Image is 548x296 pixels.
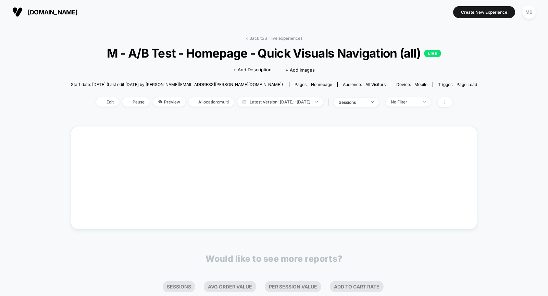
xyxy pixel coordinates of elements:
[371,101,374,103] img: end
[343,82,386,87] div: Audience:
[315,101,318,102] img: end
[330,281,384,292] li: Add To Cart Rate
[339,100,366,105] div: sessions
[365,82,386,87] span: All Visitors
[163,281,195,292] li: Sessions
[242,100,246,103] img: calendar
[326,97,334,107] span: |
[153,97,185,107] span: Preview
[457,82,477,87] span: Page Load
[96,97,119,107] span: Edit
[91,46,457,60] span: M - A/B Test - Homepage - Quick Visuals Navigation (all)
[295,82,332,87] div: Pages:
[423,101,426,102] img: end
[265,281,321,292] li: Per Session Value
[285,67,315,73] span: + Add Images
[424,50,441,57] p: LIVE
[206,254,342,264] p: Would like to see more reports?
[189,97,234,107] span: Allocation: multi
[391,82,433,87] span: Device:
[28,9,77,16] span: [DOMAIN_NAME]
[391,99,418,104] div: No Filter
[520,5,538,19] button: MB
[311,82,332,87] span: homepage
[453,6,515,18] button: Create New Experience
[10,7,79,17] button: [DOMAIN_NAME]
[438,82,477,87] div: Trigger:
[233,66,272,73] span: + Add Description
[71,82,283,87] span: Start date: [DATE] (Last edit [DATE] by [PERSON_NAME][EMAIL_ADDRESS][PERSON_NAME][DOMAIN_NAME])
[204,281,256,292] li: Avg Order Value
[122,97,150,107] span: Pause
[237,97,323,107] span: Latest Version: [DATE] - [DATE]
[246,36,302,41] a: < Back to all live experiences
[12,7,23,17] img: Visually logo
[522,5,536,19] div: MB
[414,82,427,87] span: mobile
